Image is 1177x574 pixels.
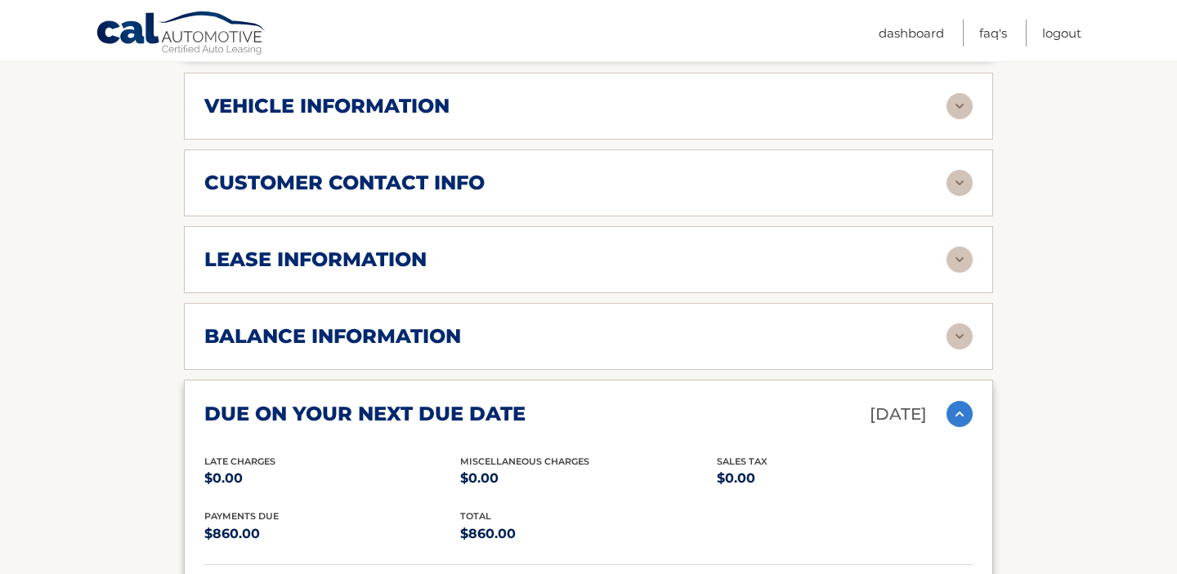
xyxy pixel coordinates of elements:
span: Miscellaneous Charges [460,456,589,467]
span: Payments Due [204,510,279,522]
img: accordion-rest.svg [947,323,973,349]
p: $860.00 [460,523,716,545]
h2: customer contact info [204,171,485,195]
span: Sales Tax [717,456,768,467]
h2: due on your next due date [204,402,526,426]
img: accordion-rest.svg [947,93,973,119]
p: $0.00 [204,467,460,490]
img: accordion-rest.svg [947,247,973,273]
p: $0.00 [717,467,973,490]
h2: balance information [204,324,461,349]
p: $860.00 [204,523,460,545]
p: $0.00 [460,467,716,490]
a: Cal Automotive [96,11,267,58]
span: total [460,510,491,522]
span: Late Charges [204,456,275,467]
h2: vehicle information [204,94,450,118]
a: Dashboard [879,20,944,47]
p: [DATE] [870,400,927,429]
img: accordion-active.svg [947,401,973,427]
a: Logout [1042,20,1081,47]
img: accordion-rest.svg [947,170,973,196]
h2: lease information [204,247,427,272]
a: FAQ's [979,20,1007,47]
